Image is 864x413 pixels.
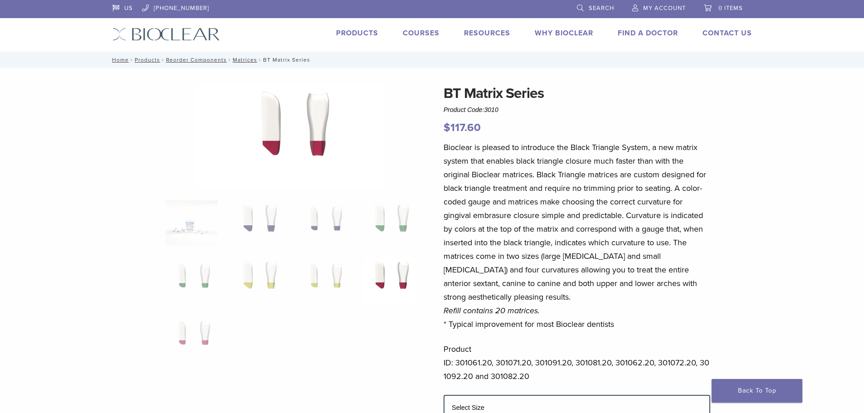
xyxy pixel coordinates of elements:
[166,200,218,246] img: Anterior-Black-Triangle-Series-Matrices-324x324.jpg
[298,258,350,303] img: BT Matrix Series - Image 7
[444,141,710,331] p: Bioclear is pleased to introduce the Black Triangle System, a new matrix system that enables blac...
[363,200,415,246] img: BT Matrix Series - Image 4
[106,52,759,68] nav: BT Matrix Series
[444,106,498,113] span: Product Code:
[444,342,710,383] p: Product ID: 301061.20, 301071.20, 301091.20, 301081.20, 301062.20, 301072.20, 301092.20 and 30108...
[618,29,678,38] a: Find A Doctor
[298,200,350,246] img: BT Matrix Series - Image 3
[403,29,439,38] a: Courses
[231,258,283,303] img: BT Matrix Series - Image 6
[231,200,283,246] img: BT Matrix Series - Image 2
[166,258,218,303] img: BT Matrix Series - Image 5
[718,5,743,12] span: 0 items
[363,258,415,303] img: BT Matrix Series - Image 8
[712,379,802,403] a: Back To Top
[444,121,450,134] span: $
[464,29,510,38] a: Resources
[444,121,481,134] bdi: 117.60
[112,28,220,41] img: Bioclear
[129,58,135,62] span: /
[166,315,218,360] img: BT Matrix Series - Image 9
[257,58,263,62] span: /
[196,83,385,189] img: BT Matrix Series - Image 8
[452,404,484,411] label: Select Size
[535,29,593,38] a: Why Bioclear
[703,29,752,38] a: Contact Us
[484,106,498,113] span: 3010
[589,5,614,12] span: Search
[233,57,257,63] a: Matrices
[109,57,129,63] a: Home
[160,58,166,62] span: /
[227,58,233,62] span: /
[336,29,378,38] a: Products
[166,57,227,63] a: Reorder Components
[643,5,686,12] span: My Account
[444,306,540,316] em: Refill contains 20 matrices.
[444,83,710,104] h1: BT Matrix Series
[135,57,160,63] a: Products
